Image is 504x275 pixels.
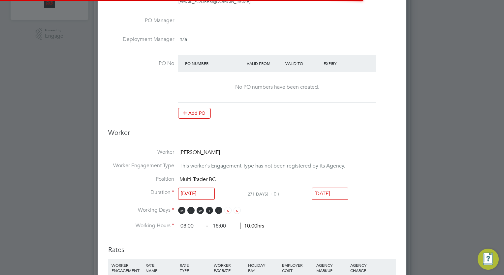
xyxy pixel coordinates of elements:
[108,222,174,229] label: Working Hours
[108,176,174,183] label: Position
[108,207,174,214] label: Working Days
[178,108,211,118] button: Add PO
[205,223,209,229] span: ‐
[108,60,174,67] label: PO No
[183,57,245,69] div: PO Number
[267,191,279,197] span: ( + 0 )
[178,220,204,232] input: 08:00
[108,239,396,254] h3: Rates
[108,17,174,24] label: PO Manager
[215,207,222,214] span: F
[245,57,284,69] div: Valid From
[478,249,499,270] button: Engage Resource Center
[178,188,215,200] input: Select one
[179,149,220,156] span: [PERSON_NAME]
[108,162,174,169] label: Worker Engagement Type
[224,207,232,214] span: S
[179,36,187,43] span: n/a
[206,207,213,214] span: T
[178,207,185,214] span: M
[248,191,267,197] span: 271 DAYS
[234,207,241,214] span: S
[179,176,216,183] span: Multi-Trader BC
[312,188,348,200] input: Select one
[284,57,322,69] div: Valid To
[108,149,174,156] label: Worker
[197,207,204,214] span: W
[179,163,345,169] span: This worker's Engagement Type has not been registered by its Agency.
[210,220,236,232] input: 17:00
[322,57,361,69] div: Expiry
[185,84,369,91] div: No PO numbers have been created.
[187,207,195,214] span: T
[108,128,396,142] h3: Worker
[240,223,264,229] span: 10.00hrs
[108,189,174,196] label: Duration
[108,36,174,43] label: Deployment Manager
